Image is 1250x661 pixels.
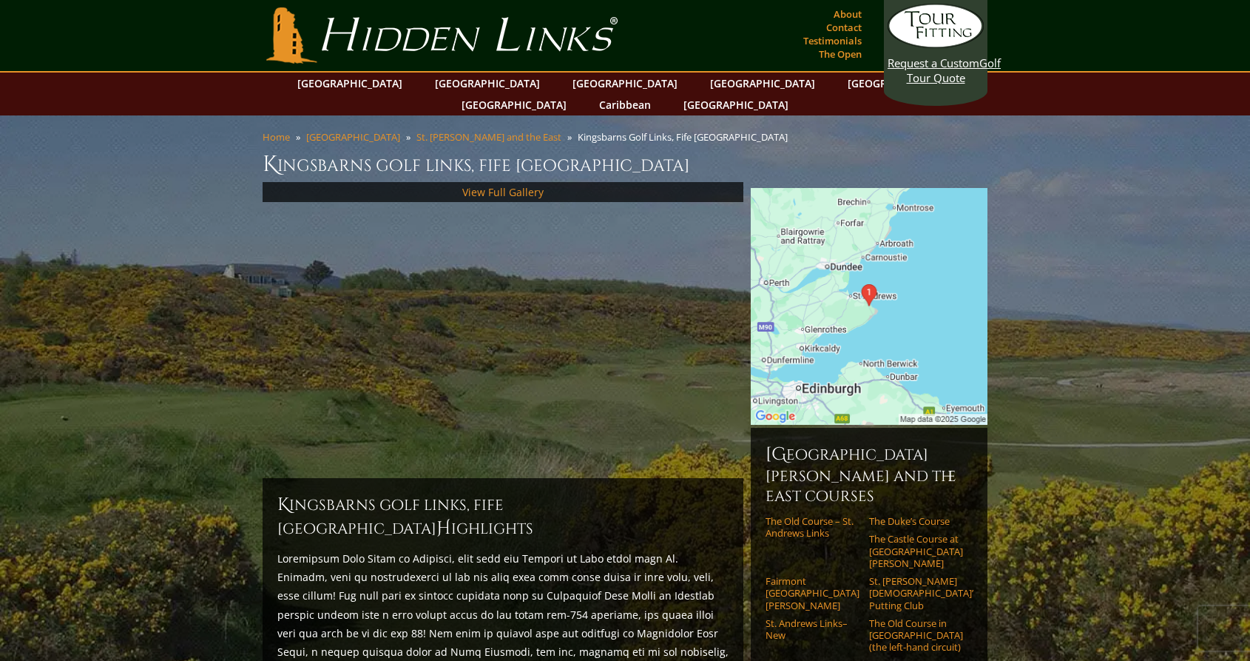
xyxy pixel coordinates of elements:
[888,56,979,70] span: Request a Custom
[592,94,658,115] a: Caribbean
[815,44,865,64] a: The Open
[766,617,859,642] a: St. Andrews Links–New
[822,17,865,38] a: Contact
[766,575,859,611] a: Fairmont [GEOGRAPHIC_DATA][PERSON_NAME]
[428,73,547,94] a: [GEOGRAPHIC_DATA]
[869,515,963,527] a: The Duke’s Course
[703,73,822,94] a: [GEOGRAPHIC_DATA]
[751,188,987,425] img: Google Map of Kingsbarns Golf Links, Fife, Scotland, United Kingdom
[869,617,963,654] a: The Old Course in [GEOGRAPHIC_DATA] (the left-hand circuit)
[766,443,973,506] h6: [GEOGRAPHIC_DATA][PERSON_NAME] and the East Courses
[578,130,794,144] li: Kingsbarns Golf Links, Fife [GEOGRAPHIC_DATA]
[306,130,400,144] a: [GEOGRAPHIC_DATA]
[462,185,544,199] a: View Full Gallery
[766,515,859,540] a: The Old Course – St. Andrews Links
[869,533,963,569] a: The Castle Course at [GEOGRAPHIC_DATA][PERSON_NAME]
[800,30,865,51] a: Testimonials
[869,575,963,611] a: St. [PERSON_NAME] [DEMOGRAPHIC_DATA]’ Putting Club
[676,94,796,115] a: [GEOGRAPHIC_DATA]
[454,94,574,115] a: [GEOGRAPHIC_DATA]
[888,4,984,85] a: Request a CustomGolf Tour Quote
[565,73,685,94] a: [GEOGRAPHIC_DATA]
[436,517,451,540] span: H
[840,73,960,94] a: [GEOGRAPHIC_DATA]
[277,493,729,540] h2: Kingsbarns Golf Links, Fife [GEOGRAPHIC_DATA] ighlights
[830,4,865,24] a: About
[263,130,290,144] a: Home
[416,130,561,144] a: St. [PERSON_NAME] and the East
[290,73,410,94] a: [GEOGRAPHIC_DATA]
[263,150,987,179] h1: Kingsbarns Golf Links, Fife [GEOGRAPHIC_DATA]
